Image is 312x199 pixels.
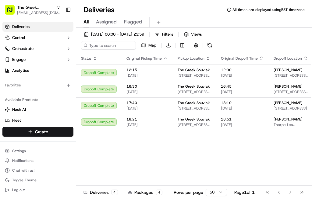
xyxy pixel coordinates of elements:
[96,18,117,26] span: Assigned
[2,116,73,125] button: Fleet
[12,24,30,30] span: Deliveries
[178,56,204,61] span: Pickup Location
[274,84,303,89] span: [PERSON_NAME]
[205,41,214,50] button: Refresh
[2,147,73,155] button: Settings
[126,100,168,105] span: 17:40
[2,176,73,184] button: Toggle Theme
[83,5,115,15] h1: Deliveries
[221,117,264,122] span: 18:51
[2,127,73,137] button: Create
[274,89,308,94] span: [STREET_ADDRESS][PERSON_NAME][US_STATE]
[12,148,26,153] span: Settings
[81,56,91,61] span: Status
[5,107,71,112] a: Nash AI
[111,190,118,195] div: 4
[232,7,305,12] span: All times are displayed using BST timezone
[128,189,162,195] div: Packages
[2,55,73,65] button: Engage
[2,95,73,105] div: Available Products
[12,158,34,163] span: Notifications
[178,89,211,94] span: [STREET_ADDRESS][PERSON_NAME]
[162,32,173,37] span: Filters
[12,68,29,73] span: Analytics
[274,122,308,127] span: Thorpe Lea [STREET_ADDRESS][PERSON_NAME]
[221,68,264,72] span: 12:30
[2,105,73,114] button: Nash AI
[221,84,264,89] span: 16:45
[126,89,168,94] span: [DATE]
[91,32,144,37] span: [DATE] 00:00 - [DATE] 23:59
[2,33,73,43] button: Control
[274,73,308,78] span: [STREET_ADDRESS][PERSON_NAME][PERSON_NAME][DATE]
[83,189,118,195] div: Deliveries
[2,166,73,175] button: Chat with us!
[174,189,203,195] p: Rows per page
[12,118,21,123] span: Fleet
[234,189,255,195] div: Page 1 of 1
[17,4,54,10] button: The Greek Souvlaki
[126,84,168,89] span: 16:30
[2,156,73,165] button: Notifications
[178,84,211,89] span: The Greek Souvlaki
[191,32,202,37] span: Views
[81,41,136,50] input: Type to search
[148,43,156,48] span: Map
[2,66,73,75] a: Analytics
[274,100,303,105] span: [PERSON_NAME]
[274,106,308,111] span: [STREET_ADDRESS]
[178,73,211,78] span: [STREET_ADDRESS][PERSON_NAME]
[178,100,211,105] span: The Greek Souvlaki
[35,129,48,135] span: Create
[2,186,73,194] button: Log out
[17,10,61,15] button: [EMAIL_ADDRESS][DOMAIN_NAME]
[221,100,264,105] span: 18:10
[221,89,264,94] span: [DATE]
[152,30,176,39] button: Filters
[138,41,159,50] button: Map
[178,117,211,122] span: The Greek Souvlaki
[124,18,142,26] span: Flagged
[2,44,73,54] button: Orchestrate
[178,106,211,111] span: [STREET_ADDRESS][PERSON_NAME]
[12,168,34,173] span: Chat with us!
[126,117,168,122] span: 18:21
[126,106,168,111] span: [DATE]
[12,57,26,62] span: Engage
[12,35,25,40] span: Control
[126,56,162,61] span: Original Pickup Time
[2,2,63,17] button: The Greek Souvlaki[EMAIL_ADDRESS][DOMAIN_NAME]
[178,68,211,72] span: The Greek Souvlaki
[81,30,147,39] button: [DATE] 00:00 - [DATE] 23:59
[221,106,264,111] span: [DATE]
[5,118,71,123] a: Fleet
[83,18,89,26] span: All
[2,22,73,32] a: Deliveries
[274,68,303,72] span: [PERSON_NAME]
[12,46,34,51] span: Orchestrate
[12,178,37,183] span: Toggle Theme
[12,107,26,112] span: Nash AI
[126,122,168,127] span: [DATE]
[156,190,162,195] div: 4
[221,56,258,61] span: Original Dropoff Time
[12,187,25,192] span: Log out
[274,56,302,61] span: Dropoff Location
[126,68,168,72] span: 12:15
[221,73,264,78] span: [DATE]
[274,117,303,122] span: [PERSON_NAME]
[2,80,73,90] div: Favorites
[221,122,264,127] span: [DATE]
[181,30,204,39] button: Views
[178,122,211,127] span: [STREET_ADDRESS][PERSON_NAME]
[126,73,168,78] span: [DATE]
